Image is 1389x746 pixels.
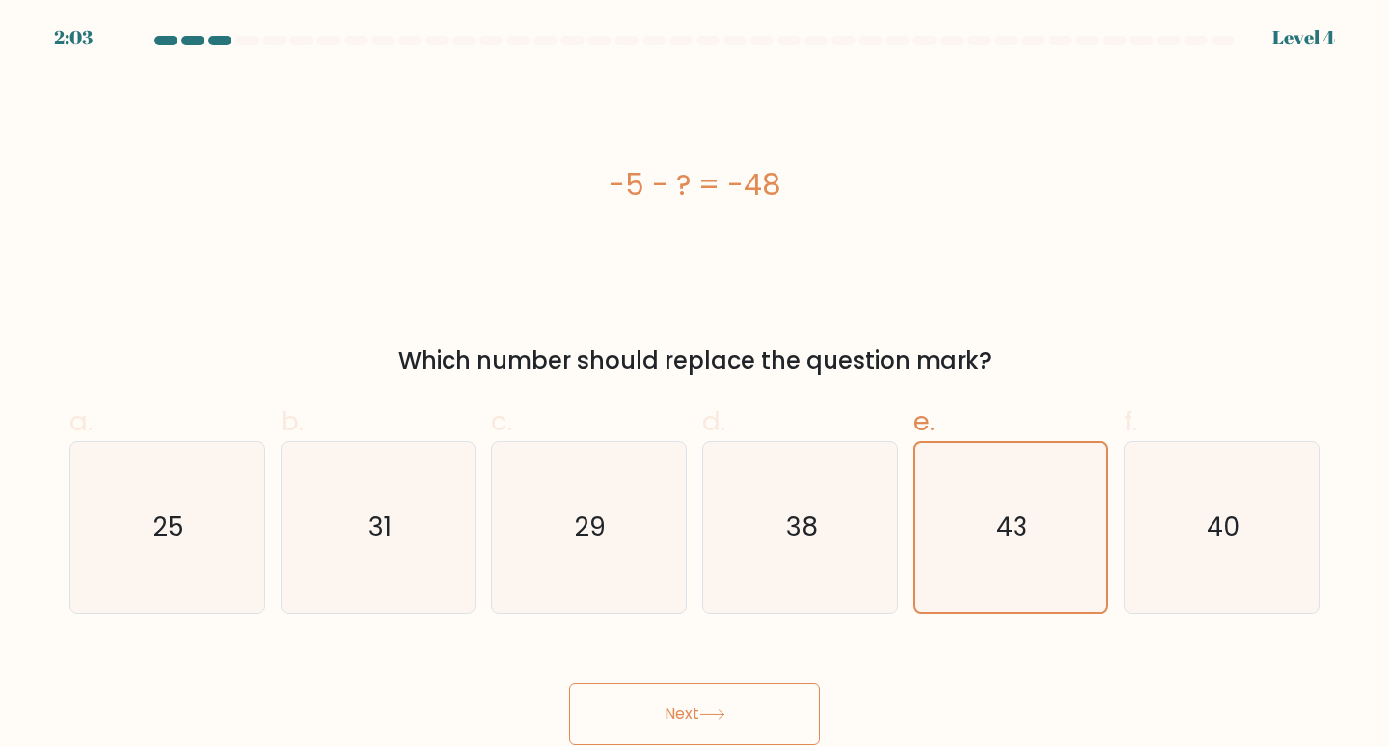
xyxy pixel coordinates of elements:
[575,509,606,544] text: 29
[1272,23,1335,52] div: Level 4
[702,402,725,440] span: d.
[1207,509,1239,544] text: 40
[913,402,935,440] span: e.
[69,402,93,440] span: a.
[569,683,820,745] button: Next
[54,23,93,52] div: 2:03
[786,509,818,544] text: 38
[281,402,304,440] span: b.
[81,344,1308,378] div: Which number should replace the question mark?
[491,402,512,440] span: c.
[996,510,1028,544] text: 43
[153,509,184,544] text: 25
[368,509,392,544] text: 31
[1124,402,1137,440] span: f.
[69,163,1320,207] div: -5 - ? = -48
